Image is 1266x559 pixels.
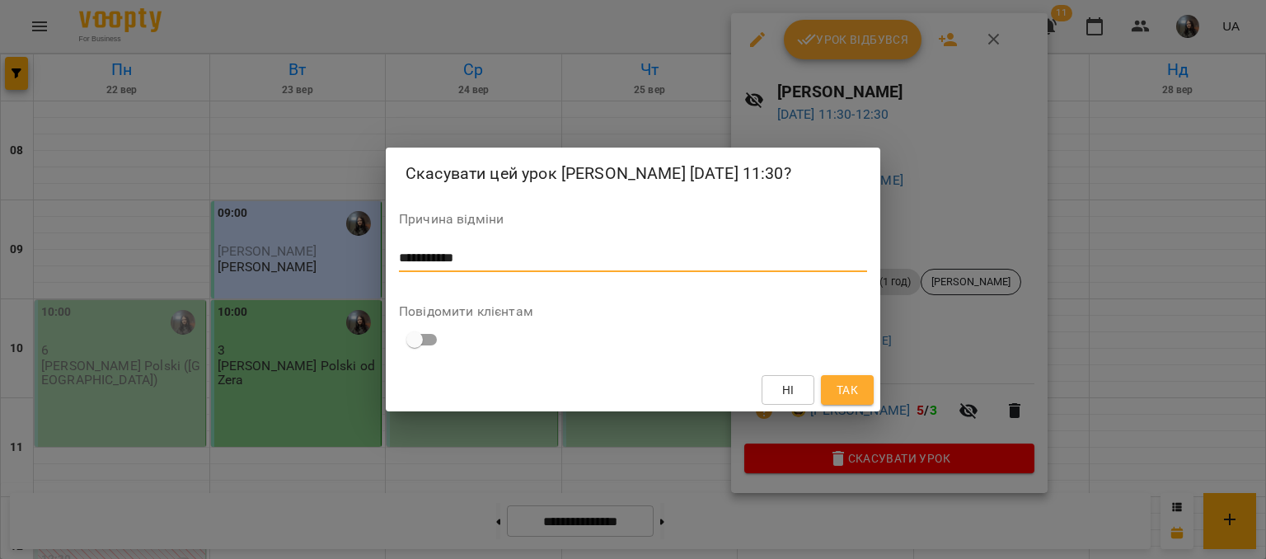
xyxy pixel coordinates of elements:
[782,380,795,400] span: Ні
[399,213,867,226] label: Причина відміни
[399,305,867,318] label: Повідомити клієнтам
[762,375,814,405] button: Ні
[821,375,874,405] button: Так
[837,380,858,400] span: Так
[406,161,860,186] h2: Скасувати цей урок [PERSON_NAME] [DATE] 11:30?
